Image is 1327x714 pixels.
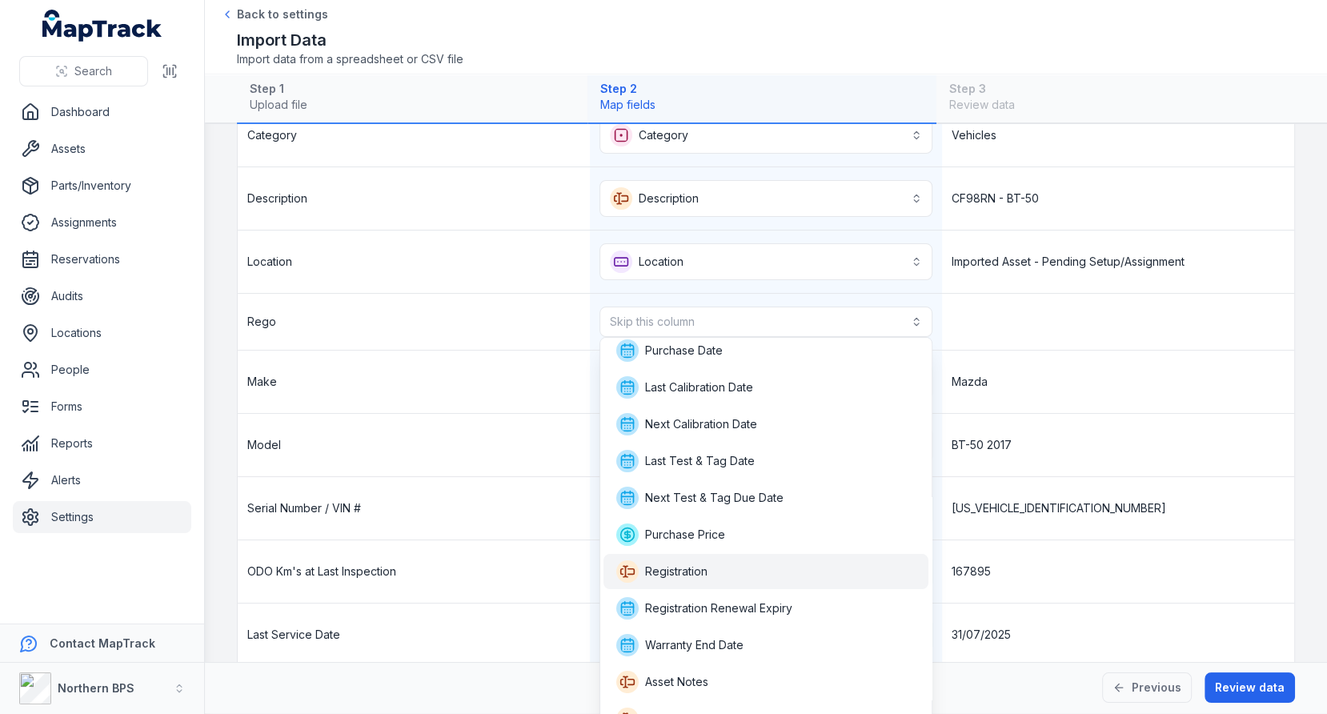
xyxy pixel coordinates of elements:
[645,379,753,395] span: Last Calibration Date
[645,637,744,653] span: Warranty End Date
[645,564,708,580] span: Registration
[645,674,708,690] span: Asset Notes
[645,416,757,432] span: Next Calibration Date
[645,490,784,506] span: Next Test & Tag Due Date
[645,600,792,616] span: Registration Renewal Expiry
[645,343,723,359] span: Purchase Date
[645,527,725,543] span: Purchase Price
[599,307,932,337] button: Skip this column
[645,453,755,469] span: Last Test & Tag Date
